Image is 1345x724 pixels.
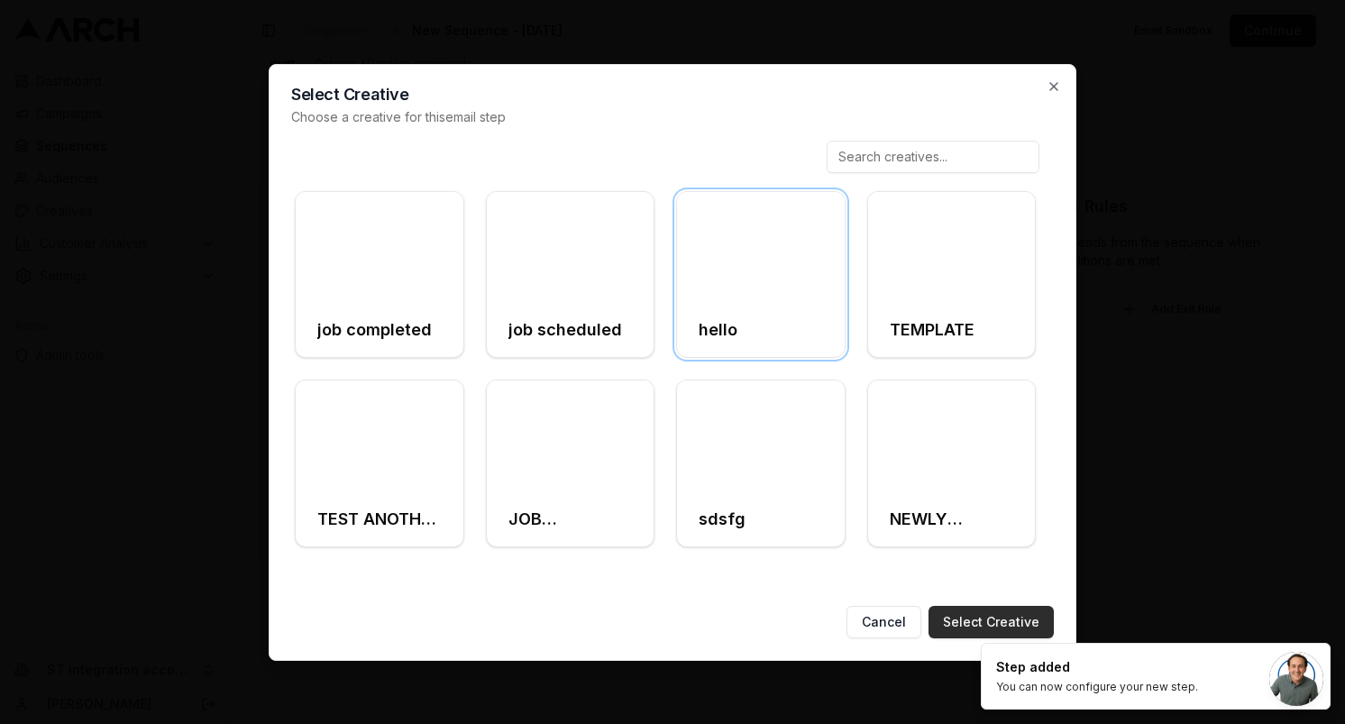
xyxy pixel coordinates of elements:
input: Search creatives... [827,141,1039,173]
p: Choose a creative for this email step [291,108,1054,126]
h3: JOB SCHEDULED [508,507,633,532]
h3: sdsfg [699,507,746,532]
h2: Select Creative [291,87,1054,103]
button: Select Creative [929,606,1054,638]
button: Cancel [846,606,921,638]
h3: job completed [317,317,432,343]
h3: job scheduled [508,317,622,343]
h3: TEST ANOTHER EMPTY SERVER [317,507,442,532]
h3: hello [699,317,737,343]
h3: TEMPLATE [890,317,974,343]
h3: NEWLY CREATED [890,507,1014,532]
